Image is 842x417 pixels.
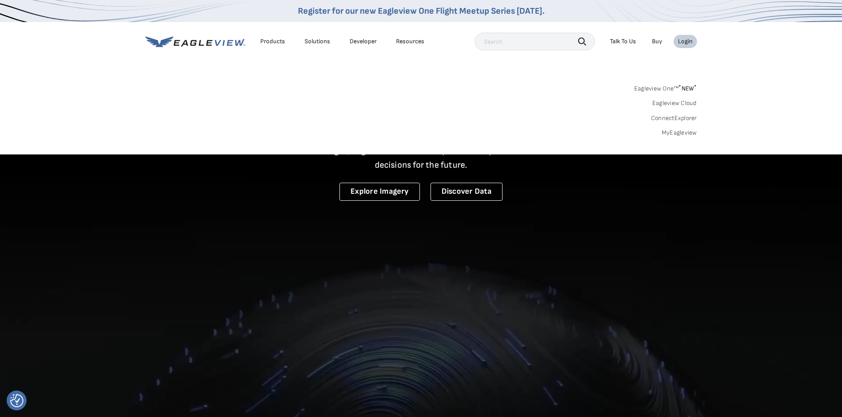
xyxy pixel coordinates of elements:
a: Discover Data [431,183,503,201]
div: Products [260,38,285,45]
a: Eagleview One™*NEW* [634,82,697,92]
div: Solutions [305,38,330,45]
button: Consent Preferences [10,394,23,407]
span: NEW [678,85,697,92]
div: Talk To Us [610,38,636,45]
a: Eagleview Cloud [652,99,697,107]
input: Search [475,33,595,50]
a: MyEagleview [662,129,697,137]
div: Login [678,38,693,45]
a: Register for our new Eagleview One Flight Meetup Series [DATE]. [298,6,545,16]
a: Explore Imagery [339,183,420,201]
a: ConnectExplorer [651,114,697,122]
a: Developer [350,38,377,45]
div: Resources [396,38,424,45]
a: Buy [652,38,662,45]
img: Revisit consent button [10,394,23,407]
